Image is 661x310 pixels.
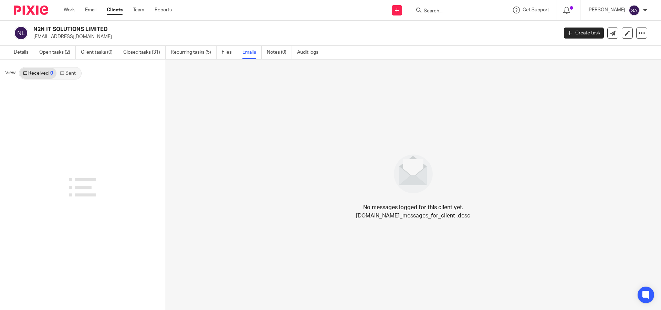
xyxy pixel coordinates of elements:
[39,46,76,59] a: Open tasks (2)
[14,46,34,59] a: Details
[33,33,554,40] p: [EMAIL_ADDRESS][DOMAIN_NAME]
[629,5,640,16] img: svg%3E
[587,7,625,13] p: [PERSON_NAME]
[64,7,75,13] a: Work
[242,46,262,59] a: Emails
[267,46,292,59] a: Notes (0)
[389,150,437,198] img: image
[297,46,324,59] a: Audit logs
[123,46,166,59] a: Closed tasks (31)
[363,203,463,212] h4: No messages logged for this client yet.
[423,8,485,14] input: Search
[171,46,217,59] a: Recurring tasks (5)
[222,46,237,59] a: Files
[85,7,96,13] a: Email
[5,70,15,77] span: View
[33,26,450,33] h2: N2N IT SOLUTIONS LIMITED
[20,68,56,79] a: Received0
[133,7,144,13] a: Team
[14,26,28,40] img: svg%3E
[14,6,48,15] img: Pixie
[56,68,81,79] a: Sent
[50,71,53,76] div: 0
[523,8,549,12] span: Get Support
[356,212,470,220] p: [DOMAIN_NAME]_messages_for_client .desc
[81,46,118,59] a: Client tasks (0)
[155,7,172,13] a: Reports
[564,28,604,39] a: Create task
[107,7,123,13] a: Clients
